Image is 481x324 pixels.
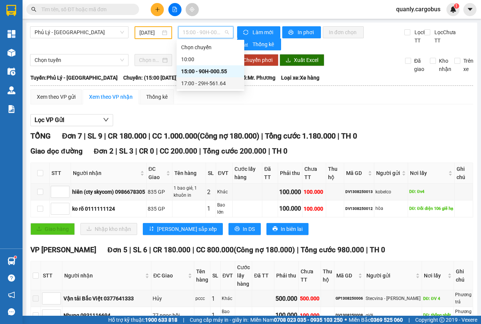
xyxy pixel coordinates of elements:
[123,74,178,82] span: Chuyến: (15:00 [DATE])
[119,147,133,155] span: SL 3
[129,246,131,254] span: |
[183,316,184,324] span: |
[455,3,458,9] span: 1
[153,271,186,280] span: ĐC Giao
[8,68,15,75] img: warehouse-icon
[279,187,301,197] div: 100.000
[104,131,106,140] span: |
[228,223,261,235] button: printerIn DS
[268,147,270,155] span: |
[243,30,250,36] span: sync
[157,225,217,233] span: [PERSON_NAME] sắp xếp
[14,256,17,258] sup: 1
[237,38,281,50] button: bar-chartThống kê
[139,29,160,37] input: 12/08/2025
[8,49,15,57] img: warehouse-icon
[153,246,191,254] span: CR 180.000
[192,246,194,254] span: |
[207,187,215,197] div: 2
[84,131,86,140] span: |
[281,74,319,82] span: Loại xe: Xe hàng
[409,188,453,195] div: DĐ: Đv4
[30,246,96,254] span: VP [PERSON_NAME]
[149,246,151,254] span: |
[282,26,321,38] button: printerIn phơi
[72,188,145,196] div: hiên (cty skycom) 0986678305
[203,147,266,155] span: Tổng cước 200.000
[89,93,133,101] div: Xem theo VP nhận
[155,7,160,12] span: plus
[336,312,363,318] div: DV1308250008
[253,40,275,48] span: Thống kê
[272,147,287,155] span: TH 0
[210,261,221,290] th: SL
[436,57,454,73] span: Kho nhận
[145,317,177,323] strong: 1900 633 818
[409,205,453,212] div: DĐ: Đối diện 106 giẽ hạ
[64,271,144,280] span: Người nhận
[186,3,199,16] button: aim
[275,294,297,303] div: 500.000
[294,56,318,64] span: Xuất Excel
[148,188,171,196] div: 835 GP
[262,163,278,184] th: Đã TT
[196,246,234,254] span: CC 800.000
[174,185,204,199] div: 1 bao giẻ, 1 khuôn in
[35,54,124,66] span: Chọn tuyến
[222,308,234,322] div: Bao lớn
[135,147,137,155] span: |
[281,225,303,233] span: In biên lai
[156,147,158,155] span: |
[183,27,228,38] span: 15:00 - 90H-000.55
[326,163,344,184] th: Thu hộ
[424,271,446,280] span: Nơi lấy
[298,28,315,36] span: In phơi
[274,261,299,290] th: Phải thu
[146,93,168,101] div: Thống kê
[423,312,452,318] div: DĐ: thống nhất
[334,307,365,324] td: DV1308250008
[411,57,427,73] span: Đã giao
[172,7,177,12] span: file-add
[336,295,363,301] div: GP1308250006
[88,131,102,140] span: SL 9
[336,271,357,280] span: Mã GD
[349,316,403,324] span: Miền Bắc
[143,223,223,235] button: sort-ascending[PERSON_NAME] sắp xếp
[272,226,278,232] span: printer
[212,310,219,320] div: 1
[243,42,250,48] span: bar-chart
[460,57,476,73] span: Trên xe
[222,295,234,302] div: Khác
[8,308,15,315] span: message
[439,317,445,322] span: copyright
[153,311,193,319] div: 77 ngọc hồi
[181,67,240,75] div: 15:00 - 90H-000.55
[423,295,452,302] div: DĐ: ĐV 4
[152,131,197,140] span: CC 1.000.000
[30,131,51,140] span: TỔNG
[8,291,15,298] span: notification
[345,189,373,195] div: DV1308250013
[366,246,368,254] span: |
[30,223,75,235] button: uploadGiao hàng
[37,93,76,101] div: Xem theo VP gửi
[265,131,336,140] span: Tổng cước 1.180.000
[217,202,231,216] div: Bao lớn
[200,131,257,140] span: Công nợ 180.000
[376,169,400,177] span: Người gửi
[321,261,334,290] th: Thu hộ
[234,226,240,232] span: printer
[181,55,240,63] div: 10:00
[62,131,82,140] span: Đơn 7
[41,5,130,14] input: Tìm tên, số ĐT hoặc mã đơn
[233,163,262,184] th: Cước lấy hàng
[467,6,473,13] span: caret-down
[35,27,124,38] span: Phủ Lý - Hà Nội
[216,163,233,184] th: ĐVT
[236,246,292,254] span: Công nợ 180.000
[221,261,235,290] th: ĐVT
[73,169,139,177] span: Người nhận
[411,28,431,45] span: Lọc Đã TT
[250,316,343,324] span: Miền Nam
